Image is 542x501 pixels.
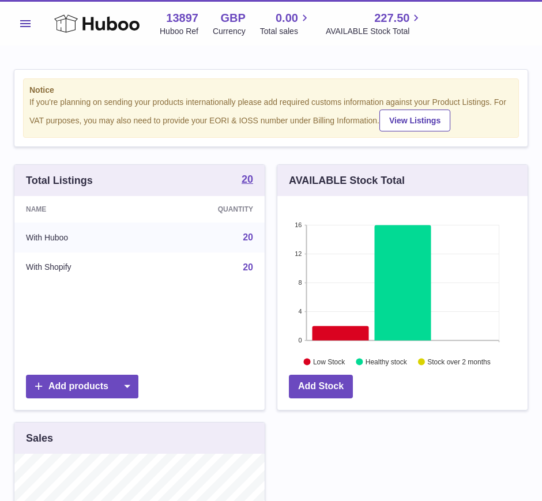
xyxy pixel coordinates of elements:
div: Huboo Ref [160,26,198,37]
div: If you're planning on sending your products internationally please add required customs informati... [29,97,513,131]
span: 0.00 [276,10,298,26]
a: 227.50 AVAILABLE Stock Total [326,10,423,37]
div: Currency [213,26,246,37]
text: 12 [295,250,302,257]
th: Quantity [149,196,265,223]
h3: AVAILABLE Stock Total [289,174,405,187]
a: 20 [242,174,253,187]
a: Add Stock [289,375,353,398]
td: With Huboo [14,223,149,253]
text: Healthy stock [366,358,408,366]
th: Name [14,196,149,223]
text: 4 [298,308,302,315]
text: 8 [298,279,302,286]
a: Add products [26,375,138,398]
span: 227.50 [374,10,409,26]
a: 20 [243,262,253,272]
strong: GBP [220,10,245,26]
text: Stock over 2 months [427,358,490,366]
a: View Listings [379,110,450,131]
strong: 20 [242,174,253,184]
td: With Shopify [14,253,149,282]
text: 16 [295,221,302,228]
span: AVAILABLE Stock Total [326,26,423,37]
strong: 13897 [166,10,198,26]
text: Low Stock [313,358,345,366]
a: 0.00 Total sales [260,10,311,37]
strong: Notice [29,85,513,96]
a: 20 [243,232,253,242]
text: 0 [298,337,302,344]
h3: Sales [26,431,53,445]
span: Total sales [260,26,311,37]
h3: Total Listings [26,174,93,187]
